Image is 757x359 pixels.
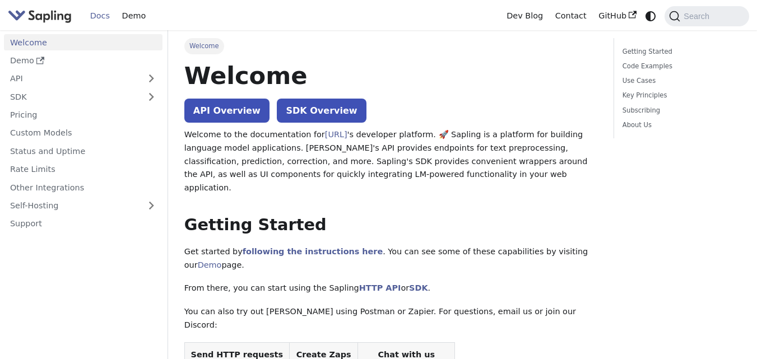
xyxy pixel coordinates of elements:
[4,53,162,69] a: Demo
[84,7,116,25] a: Docs
[184,99,270,123] a: API Overview
[4,34,162,50] a: Welcome
[4,216,162,232] a: Support
[325,130,347,139] a: [URL]
[198,260,222,269] a: Demo
[140,71,162,87] button: Expand sidebar category 'API'
[4,107,162,123] a: Pricing
[549,7,593,25] a: Contact
[623,46,737,57] a: Getting Started
[4,71,140,87] a: API
[8,8,76,24] a: Sapling.aiSapling.ai
[409,283,428,292] a: SDK
[4,88,140,105] a: SDK
[4,125,162,141] a: Custom Models
[680,12,716,21] span: Search
[184,38,224,54] span: Welcome
[623,90,737,101] a: Key Principles
[592,7,642,25] a: GitHub
[116,7,152,25] a: Demo
[500,7,549,25] a: Dev Blog
[4,198,162,214] a: Self-Hosting
[184,305,598,332] p: You can also try out [PERSON_NAME] using Postman or Zapier. For questions, email us or join our D...
[243,247,383,256] a: following the instructions here
[184,245,598,272] p: Get started by . You can see some of these capabilities by visiting our page.
[4,161,162,178] a: Rate Limits
[4,143,162,159] a: Status and Uptime
[8,8,72,24] img: Sapling.ai
[277,99,366,123] a: SDK Overview
[184,60,598,91] h1: Welcome
[359,283,401,292] a: HTTP API
[623,61,737,72] a: Code Examples
[140,88,162,105] button: Expand sidebar category 'SDK'
[184,128,598,195] p: Welcome to the documentation for 's developer platform. 🚀 Sapling is a platform for building lang...
[623,120,737,130] a: About Us
[623,76,737,86] a: Use Cases
[623,105,737,116] a: Subscribing
[665,6,749,26] button: Search (Command+K)
[184,282,598,295] p: From there, you can start using the Sapling or .
[184,215,598,235] h2: Getting Started
[4,179,162,195] a: Other Integrations
[643,8,659,24] button: Switch between dark and light mode (currently system mode)
[184,38,598,54] nav: Breadcrumbs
